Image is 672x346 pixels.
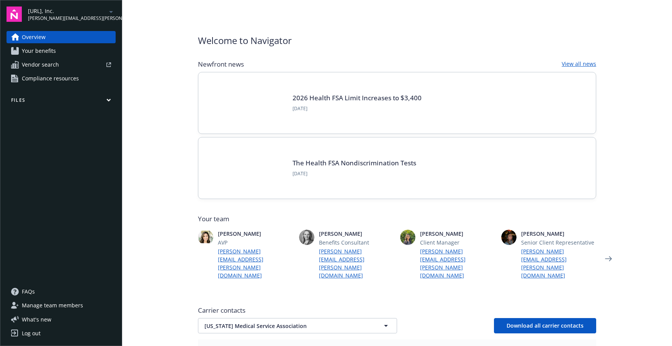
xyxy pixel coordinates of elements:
button: [US_STATE] Medical Service Association [198,318,397,333]
span: [PERSON_NAME] [420,230,495,238]
a: Overview [7,31,116,43]
span: Your benefits [22,45,56,57]
span: Compliance resources [22,72,79,85]
img: Card Image - EB Compliance Insights.png [211,150,283,186]
span: What ' s new [22,315,51,323]
a: Manage team members [7,299,116,312]
span: [URL], Inc. [28,7,106,15]
img: photo [400,230,415,245]
a: [PERSON_NAME][EMAIL_ADDRESS][PERSON_NAME][DOMAIN_NAME] [420,247,495,279]
span: [PERSON_NAME][EMAIL_ADDRESS][PERSON_NAME][DOMAIN_NAME] [28,15,106,22]
a: [PERSON_NAME][EMAIL_ADDRESS][PERSON_NAME][DOMAIN_NAME] [218,247,293,279]
div: Log out [22,327,41,339]
img: photo [501,230,517,245]
span: Download all carrier contacts [507,322,584,329]
a: arrowDropDown [106,7,116,16]
span: Carrier contacts [198,306,596,315]
a: 2026 Health FSA Limit Increases to $3,400 [293,93,422,102]
span: [PERSON_NAME] [319,230,394,238]
span: Benefits Consultant [319,238,394,246]
span: Manage team members [22,299,83,312]
span: [US_STATE] Medical Service Association [204,322,364,330]
img: photo [198,230,213,245]
a: Next [602,253,615,265]
span: AVP [218,238,293,246]
span: Client Manager [420,238,495,246]
a: View all news [562,60,596,69]
span: Your team [198,214,596,224]
button: [URL], Inc.[PERSON_NAME][EMAIL_ADDRESS][PERSON_NAME][DOMAIN_NAME]arrowDropDown [28,7,116,22]
span: Welcome to Navigator [198,34,292,47]
button: Files [7,97,116,106]
span: [DATE] [293,105,422,112]
span: [DATE] [293,170,416,177]
img: BLOG-Card Image - Compliance - 2026 Health FSA Limit Increases to $3,400.jpg [211,85,283,121]
a: Compliance resources [7,72,116,85]
img: photo [299,230,314,245]
a: [PERSON_NAME][EMAIL_ADDRESS][PERSON_NAME][DOMAIN_NAME] [319,247,394,279]
a: Vendor search [7,59,116,71]
span: Overview [22,31,46,43]
span: FAQs [22,286,35,298]
button: What's new [7,315,64,323]
a: The Health FSA Nondiscrimination Tests [293,158,416,167]
a: [PERSON_NAME][EMAIL_ADDRESS][PERSON_NAME][DOMAIN_NAME] [521,247,596,279]
button: Download all carrier contacts [494,318,596,333]
a: FAQs [7,286,116,298]
a: Your benefits [7,45,116,57]
img: navigator-logo.svg [7,7,22,22]
span: Vendor search [22,59,59,71]
span: [PERSON_NAME] [218,230,293,238]
span: Newfront news [198,60,244,69]
span: [PERSON_NAME] [521,230,596,238]
span: Senior Client Representative [521,238,596,246]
